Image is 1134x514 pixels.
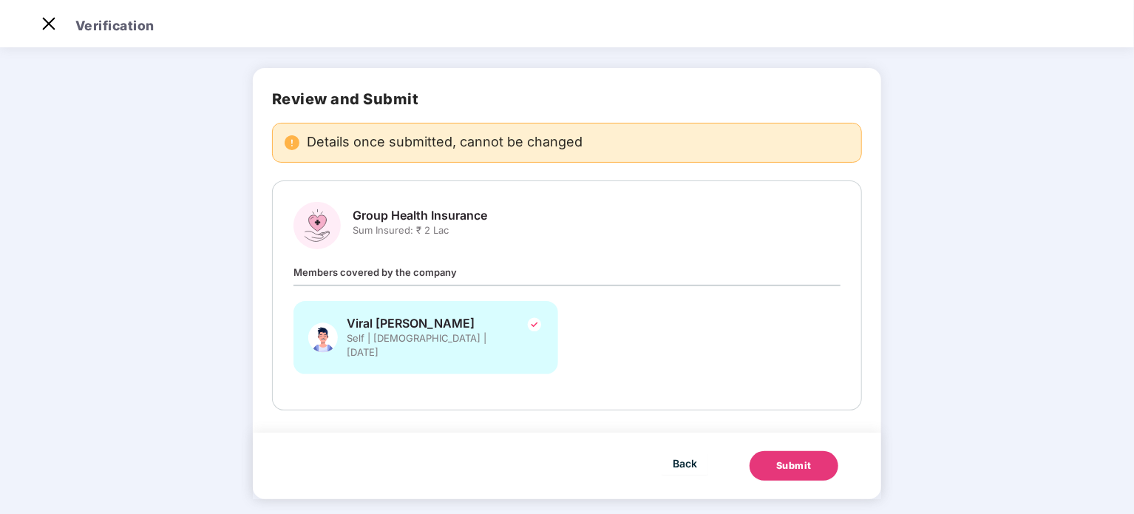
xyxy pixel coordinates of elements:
[307,135,583,150] span: Details once submitted, cannot be changed
[272,90,862,108] h2: Review and Submit
[673,454,697,473] span: Back
[526,316,543,334] img: svg+xml;base64,PHN2ZyBpZD0iVGljay0yNHgyNCIgeG1sbnM9Imh0dHA6Ly93d3cudzMub3JnLzIwMDAvc3ZnIiB3aWR0aD...
[776,459,812,473] div: Submit
[308,316,338,359] img: svg+xml;base64,PHN2ZyBpZD0iU3BvdXNlX01hbGUiIHhtbG5zPSJodHRwOi8vd3d3LnczLm9yZy8yMDAwL3N2ZyIgeG1sbn...
[662,451,708,475] button: Back
[293,266,457,278] span: Members covered by the company
[750,451,838,481] button: Submit
[347,316,509,331] span: Viral [PERSON_NAME]
[285,135,299,150] img: svg+xml;base64,PHN2ZyBpZD0iRGFuZ2VyX2FsZXJ0IiBkYXRhLW5hbWU9IkRhbmdlciBhbGVydCIgeG1sbnM9Imh0dHA6Ly...
[347,331,509,359] span: Self | [DEMOGRAPHIC_DATA] | [DATE]
[353,208,487,223] span: Group Health Insurance
[353,223,487,237] span: Sum Insured: ₹ 2 Lac
[293,202,341,249] img: svg+xml;base64,PHN2ZyBpZD0iR3JvdXBfSGVhbHRoX0luc3VyYW5jZSIgZGF0YS1uYW1lPSJHcm91cCBIZWFsdGggSW5zdX...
